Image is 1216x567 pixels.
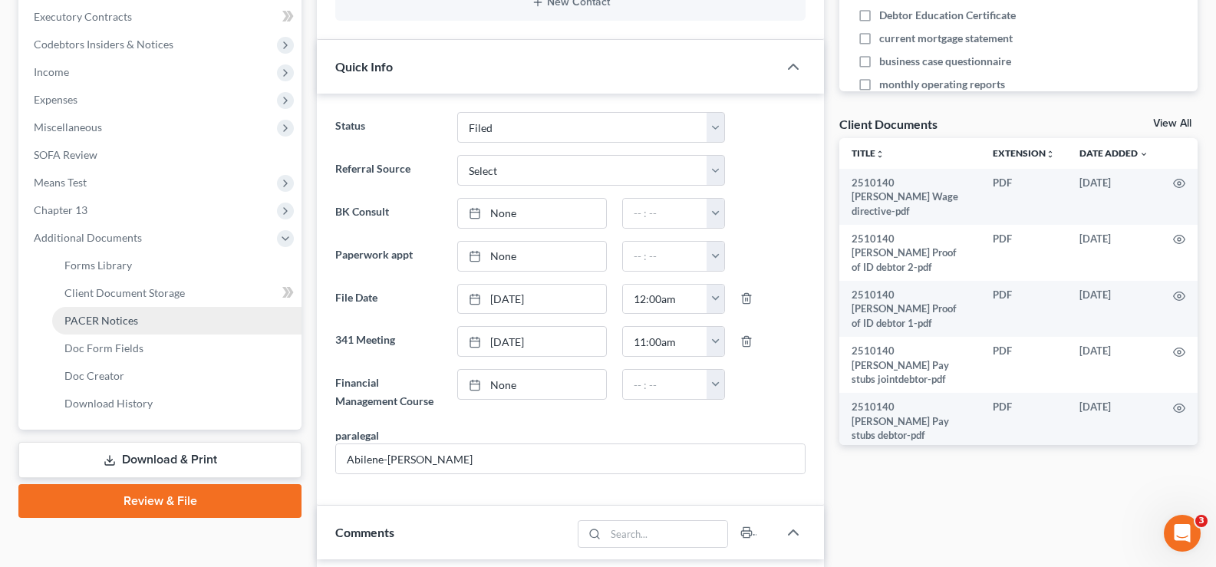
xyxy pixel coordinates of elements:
span: Codebtors Insiders & Notices [34,38,173,51]
td: 2510140 [PERSON_NAME] Pay stubs debtor-pdf [839,393,980,449]
a: Executory Contracts [21,3,302,31]
span: Means Test [34,176,87,189]
a: View All [1153,118,1191,129]
a: Download History [52,390,302,417]
span: Comments [335,525,394,539]
span: Debtor Education Certificate [879,8,1016,23]
a: [DATE] [458,327,606,356]
span: Expenses [34,93,77,106]
td: [DATE] [1067,393,1161,449]
span: PACER Notices [64,314,138,327]
label: BK Consult [328,198,449,229]
td: PDF [980,337,1067,393]
input: -- : -- [623,370,707,399]
iframe: Intercom live chat [1164,515,1201,552]
td: [DATE] [1067,281,1161,337]
a: Extensionunfold_more [993,147,1055,159]
label: Status [328,112,449,143]
span: 3 [1195,515,1208,527]
span: Doc Form Fields [64,341,143,354]
input: -- : -- [623,199,707,228]
div: Client Documents [839,116,938,132]
span: Miscellaneous [34,120,102,134]
label: Paperwork appt [328,241,449,272]
a: Forms Library [52,252,302,279]
td: 2510140 [PERSON_NAME] Pay stubs jointdebtor-pdf [839,337,980,393]
span: Client Document Storage [64,286,185,299]
i: unfold_more [875,150,885,159]
input: -- [336,444,805,473]
td: PDF [980,225,1067,281]
span: Income [34,65,69,78]
td: PDF [980,393,1067,449]
span: Chapter 13 [34,203,87,216]
span: Doc Creator [64,369,124,382]
label: 341 Meeting [328,326,449,357]
input: -- : -- [623,327,707,356]
td: [DATE] [1067,225,1161,281]
div: paralegal [335,427,379,443]
td: PDF [980,281,1067,337]
a: Client Document Storage [52,279,302,307]
span: Forms Library [64,259,132,272]
a: Review & File [18,484,302,518]
td: 2510140 [PERSON_NAME] Proof of ID debtor 1-pdf [839,281,980,337]
span: monthly operating reports [879,77,1005,92]
input: -- : -- [623,242,707,271]
label: Financial Management Course [328,369,449,415]
span: Download History [64,397,153,410]
td: [DATE] [1067,337,1161,393]
a: None [458,242,606,271]
input: Search... [606,521,728,547]
span: SOFA Review [34,148,97,161]
a: Doc Form Fields [52,335,302,362]
a: Doc Creator [52,362,302,390]
i: expand_more [1139,150,1148,159]
a: None [458,370,606,399]
span: Quick Info [335,59,393,74]
span: Additional Documents [34,231,142,244]
span: business case questionnaire [879,54,1011,69]
a: Download & Print [18,442,302,478]
a: Titleunfold_more [852,147,885,159]
i: unfold_more [1046,150,1055,159]
label: Referral Source [328,155,449,186]
td: PDF [980,169,1067,225]
td: [DATE] [1067,169,1161,225]
label: File Date [328,284,449,315]
td: 2510140 [PERSON_NAME] Proof of ID debtor 2-pdf [839,225,980,281]
a: [DATE] [458,285,606,314]
a: Date Added expand_more [1079,147,1148,159]
td: 2510140 [PERSON_NAME] Wage directive-pdf [839,169,980,225]
span: current mortgage statement [879,31,1013,46]
a: SOFA Review [21,141,302,169]
a: PACER Notices [52,307,302,335]
a: None [458,199,606,228]
input: -- : -- [623,285,707,314]
span: Executory Contracts [34,10,132,23]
